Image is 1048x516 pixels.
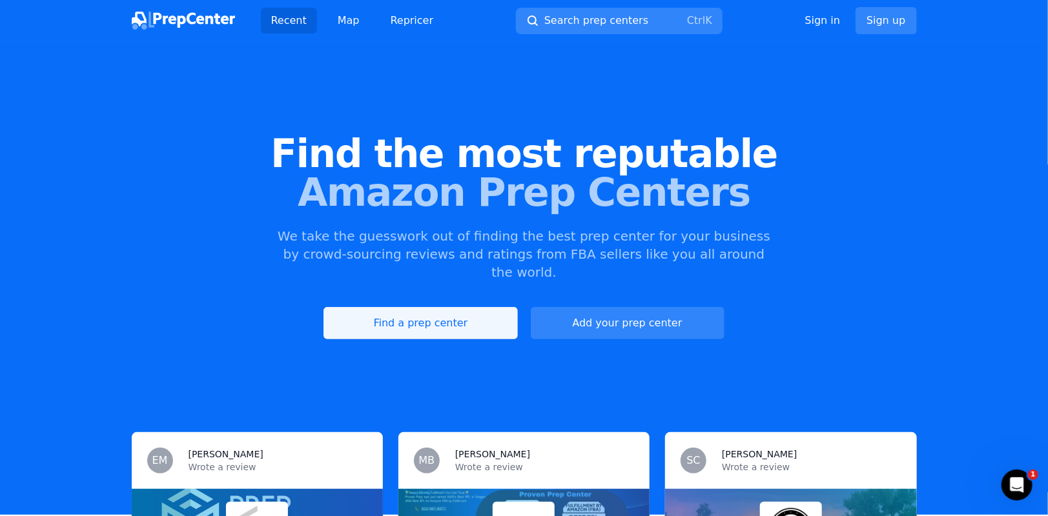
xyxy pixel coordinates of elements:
a: Map [327,8,370,34]
a: Sign in [805,13,841,28]
a: Find a prep center [324,307,517,339]
p: We take the guesswork out of finding the best prep center for your business by crowd-sourcing rev... [276,227,772,281]
span: 1 [1028,470,1038,480]
h3: [PERSON_NAME] [722,448,797,461]
p: Wrote a review [189,461,367,473]
img: PrepCenter [132,12,235,30]
iframe: Intercom live chat [1002,470,1033,501]
button: Search prep centersCtrlK [516,8,723,34]
span: SC [686,455,700,466]
span: MB [418,455,435,466]
a: Sign up [856,7,916,34]
h3: [PERSON_NAME] [189,448,263,461]
span: Amazon Prep Centers [21,173,1027,212]
p: Wrote a review [722,461,901,473]
h3: [PERSON_NAME] [455,448,530,461]
span: Find the most reputable [21,134,1027,173]
span: Search prep centers [544,13,648,28]
span: EM [152,455,168,466]
p: Wrote a review [455,461,634,473]
a: Recent [261,8,317,34]
kbd: K [705,14,712,26]
a: Repricer [380,8,444,34]
a: Add your prep center [531,307,724,339]
kbd: Ctrl [687,14,705,26]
